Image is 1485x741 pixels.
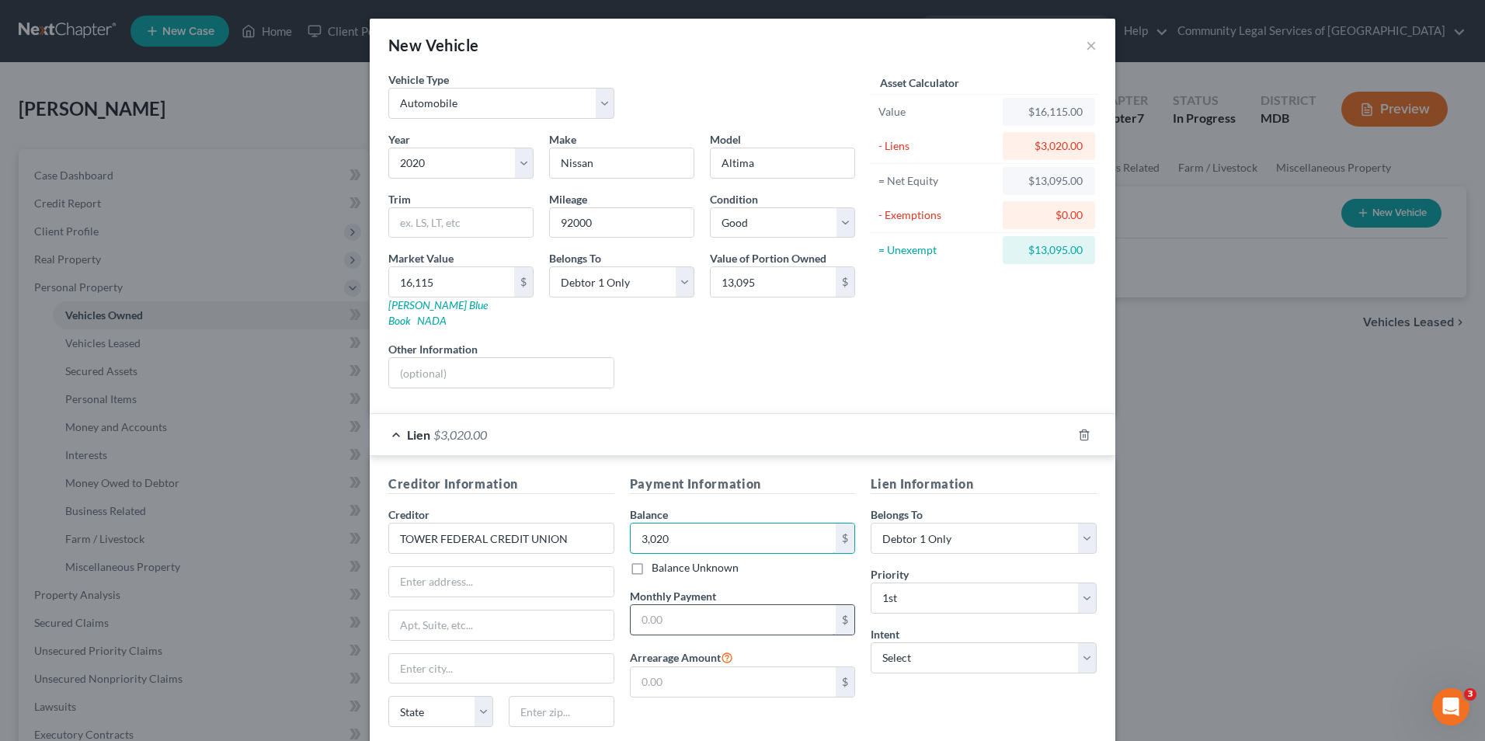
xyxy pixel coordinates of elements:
[1015,138,1083,154] div: $3,020.00
[514,267,533,297] div: $
[880,75,959,91] label: Asset Calculator
[871,508,923,521] span: Belongs To
[1015,242,1083,258] div: $13,095.00
[878,242,996,258] div: = Unexempt
[388,71,449,88] label: Vehicle Type
[710,250,826,266] label: Value of Portion Owned
[631,667,836,697] input: 0.00
[407,427,430,442] span: Lien
[630,506,668,523] label: Balance
[550,208,694,238] input: --
[388,298,488,327] a: [PERSON_NAME] Blue Book
[1464,688,1476,701] span: 3
[836,524,854,553] div: $
[710,131,741,148] label: Model
[871,475,1097,494] h5: Lien Information
[871,568,909,581] span: Priority
[388,523,614,554] input: Search creditor by name...
[389,208,533,238] input: ex. LS, LT, etc
[388,191,411,207] label: Trim
[388,131,410,148] label: Year
[388,34,478,56] div: New Vehicle
[388,341,478,357] label: Other Information
[389,267,514,297] input: 0.00
[433,427,487,442] span: $3,020.00
[711,267,836,297] input: 0.00
[1015,104,1083,120] div: $16,115.00
[509,696,614,727] input: Enter zip...
[549,191,587,207] label: Mileage
[549,252,601,265] span: Belongs To
[878,104,996,120] div: Value
[1015,173,1083,189] div: $13,095.00
[631,524,836,553] input: 0.00
[550,148,694,178] input: ex. Nissan
[549,133,576,146] span: Make
[1432,688,1469,725] iframe: Intercom live chat
[388,475,614,494] h5: Creditor Information
[630,588,716,604] label: Monthly Payment
[417,314,447,327] a: NADA
[1015,207,1083,223] div: $0.00
[710,191,758,207] label: Condition
[836,605,854,635] div: $
[878,173,996,189] div: = Net Equity
[836,267,854,297] div: $
[389,611,614,640] input: Apt, Suite, etc...
[630,648,733,666] label: Arrearage Amount
[389,654,614,684] input: Enter city...
[388,508,430,521] span: Creditor
[631,605,836,635] input: 0.00
[878,138,996,154] div: - Liens
[711,148,854,178] input: ex. Altima
[836,667,854,697] div: $
[630,475,856,494] h5: Payment Information
[389,358,614,388] input: (optional)
[389,567,614,597] input: Enter address...
[871,626,899,642] label: Intent
[388,250,454,266] label: Market Value
[878,207,996,223] div: - Exemptions
[1086,36,1097,54] button: ×
[652,560,739,576] label: Balance Unknown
